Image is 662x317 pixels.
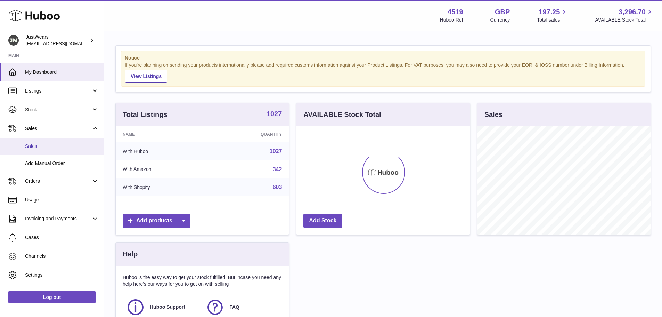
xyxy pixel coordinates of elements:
div: JustWears [26,34,88,47]
strong: 4519 [448,7,463,17]
span: 3,296.70 [619,7,646,17]
a: 3,296.70 AVAILABLE Stock Total [595,7,654,23]
span: Add Manual Order [25,160,99,167]
a: 197.25 Total sales [537,7,568,23]
a: 1027 [267,110,282,119]
td: With Shopify [116,178,211,196]
span: Sales [25,125,91,132]
strong: Notice [125,55,641,61]
a: Add Stock [303,214,342,228]
span: Stock [25,106,91,113]
p: Huboo is the easy way to get your stock fulfilled. But incase you need any help here's our ways f... [123,274,282,287]
h3: Total Listings [123,110,167,119]
span: My Dashboard [25,69,99,76]
div: Huboo Ref [440,17,463,23]
a: 342 [273,166,282,172]
img: internalAdmin-4519@internal.huboo.com [8,35,19,46]
strong: GBP [495,7,510,17]
td: With Amazon [116,160,211,179]
td: With Huboo [116,142,211,160]
span: Channels [25,253,99,260]
div: Currency [490,17,510,23]
span: Sales [25,143,99,150]
h3: AVAILABLE Stock Total [303,110,381,119]
th: Quantity [211,126,289,142]
span: Total sales [537,17,568,23]
span: Orders [25,178,91,184]
a: FAQ [206,298,278,317]
span: Listings [25,88,91,94]
span: Cases [25,234,99,241]
h3: Sales [484,110,502,119]
span: Huboo Support [150,304,185,310]
a: Log out [8,291,96,303]
strong: 1027 [267,110,282,117]
span: AVAILABLE Stock Total [595,17,654,23]
span: 197.25 [539,7,560,17]
a: 1027 [270,148,282,154]
a: Add products [123,214,190,228]
a: 603 [273,184,282,190]
span: FAQ [229,304,239,310]
span: Usage [25,197,99,203]
a: Huboo Support [126,298,199,317]
span: [EMAIL_ADDRESS][DOMAIN_NAME] [26,41,102,46]
h3: Help [123,249,138,259]
a: View Listings [125,70,167,83]
span: Invoicing and Payments [25,215,91,222]
span: Settings [25,272,99,278]
th: Name [116,126,211,142]
div: If you're planning on sending your products internationally please add required customs informati... [125,62,641,83]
